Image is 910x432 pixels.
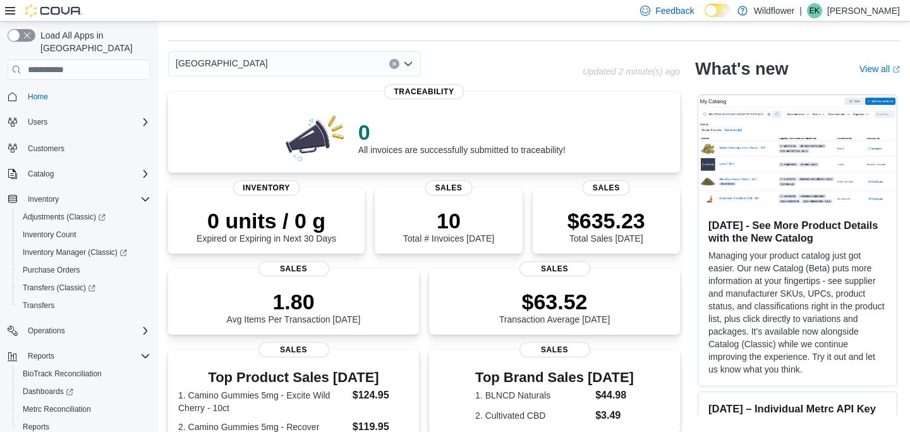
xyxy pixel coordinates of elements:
button: Metrc Reconciliation [13,400,155,418]
span: Catalog [28,169,54,179]
dt: 2. Cultivated CBD [475,409,590,422]
span: Operations [23,323,150,338]
button: Inventory [3,190,155,208]
p: Managing your product catalog just got easier. Our new Catalog (Beta) puts more information at yo... [708,249,887,376]
span: Transfers [18,298,150,313]
span: Inventory Count [23,230,76,240]
button: Catalog [3,165,155,183]
a: Inventory Manager (Classic) [18,245,132,260]
span: Catalog [23,166,150,182]
div: Avg Items Per Transaction [DATE] [227,289,361,324]
dd: $44.98 [595,388,634,403]
span: Customers [28,144,64,154]
div: Expired or Expiring in Next 30 Days [197,208,336,244]
h3: [DATE] – Individual Metrc API Key Configurations [708,402,887,428]
p: 0 units / 0 g [197,208,336,233]
a: BioTrack Reconciliation [18,366,107,381]
p: 10 [403,208,494,233]
span: Load All Apps in [GEOGRAPHIC_DATA] [35,29,150,54]
div: All invoices are successfully submitted to traceability! [358,120,566,155]
span: Transfers (Classic) [23,283,95,293]
dt: 1. BLNCD Naturals [475,389,590,402]
button: Reports [3,347,155,365]
span: Sales [258,261,329,276]
a: Home [23,89,53,104]
p: Wildflower [754,3,795,18]
button: Home [3,87,155,106]
button: Operations [23,323,70,338]
a: Inventory Count [18,227,82,242]
button: Purchase Orders [13,261,155,279]
span: Purchase Orders [23,265,80,275]
button: Customers [3,139,155,157]
span: EK [810,3,820,18]
p: $63.52 [499,289,610,314]
span: Reports [23,422,49,432]
span: Transfers (Classic) [18,280,150,295]
span: Inventory [28,194,59,204]
span: Customers [23,140,150,156]
dt: 1. Camino Gummies 5mg - Excite Wild Cherry - 10ct [178,389,348,414]
dd: $124.95 [353,388,409,403]
span: Transfers [23,300,54,311]
span: Metrc Reconciliation [18,402,150,417]
a: Purchase Orders [18,262,85,278]
a: Adjustments (Classic) [13,208,155,226]
span: Adjustments (Classic) [23,212,106,222]
button: Operations [3,322,155,340]
button: Clear input [389,59,399,69]
span: Reports [23,349,150,364]
span: Sales [425,180,472,195]
p: 1.80 [227,289,361,314]
div: Erin Kaine [807,3,822,18]
span: Inventory Manager (Classic) [18,245,150,260]
a: Dashboards [18,384,78,399]
span: Operations [28,326,65,336]
dd: $3.49 [595,408,634,423]
p: [PERSON_NAME] [827,3,900,18]
span: Dashboards [23,386,73,397]
span: Inventory [23,192,150,207]
p: 0 [358,120,566,145]
p: $635.23 [567,208,645,233]
div: Total Sales [DATE] [567,208,645,244]
div: Total # Invoices [DATE] [403,208,494,244]
div: Transaction Average [DATE] [499,289,610,324]
span: Inventory [233,180,300,195]
a: Transfers (Classic) [18,280,100,295]
button: Inventory [23,192,64,207]
button: Open list of options [403,59,413,69]
h2: What's new [695,59,788,79]
a: Customers [23,141,70,156]
span: Inventory Manager (Classic) [23,247,127,257]
a: View allExternal link [859,64,900,74]
h3: Top Product Sales [DATE] [178,370,409,385]
img: Cova [25,4,82,17]
button: Reports [23,349,59,364]
button: Users [23,114,52,130]
span: Home [28,92,48,102]
h3: [DATE] - See More Product Details with the New Catalog [708,219,887,244]
span: Home [23,89,150,104]
p: | [799,3,802,18]
span: Inventory Count [18,227,150,242]
button: Inventory Count [13,226,155,244]
p: Updated 2 minute(s) ago [583,66,680,77]
span: Sales [583,180,630,195]
a: Transfers (Classic) [13,279,155,297]
span: Purchase Orders [18,262,150,278]
span: Adjustments (Classic) [18,209,150,225]
span: [GEOGRAPHIC_DATA] [176,56,268,71]
h3: Top Brand Sales [DATE] [475,370,634,385]
span: Reports [28,351,54,361]
span: Traceability [384,84,464,99]
span: BioTrack Reconciliation [18,366,150,381]
span: Feedback [655,4,694,17]
img: 0 [282,112,348,163]
span: Sales [258,342,329,357]
span: BioTrack Reconciliation [23,369,102,379]
button: Users [3,113,155,131]
span: Metrc Reconciliation [23,404,91,414]
span: Sales [519,261,590,276]
button: BioTrack Reconciliation [13,365,155,383]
